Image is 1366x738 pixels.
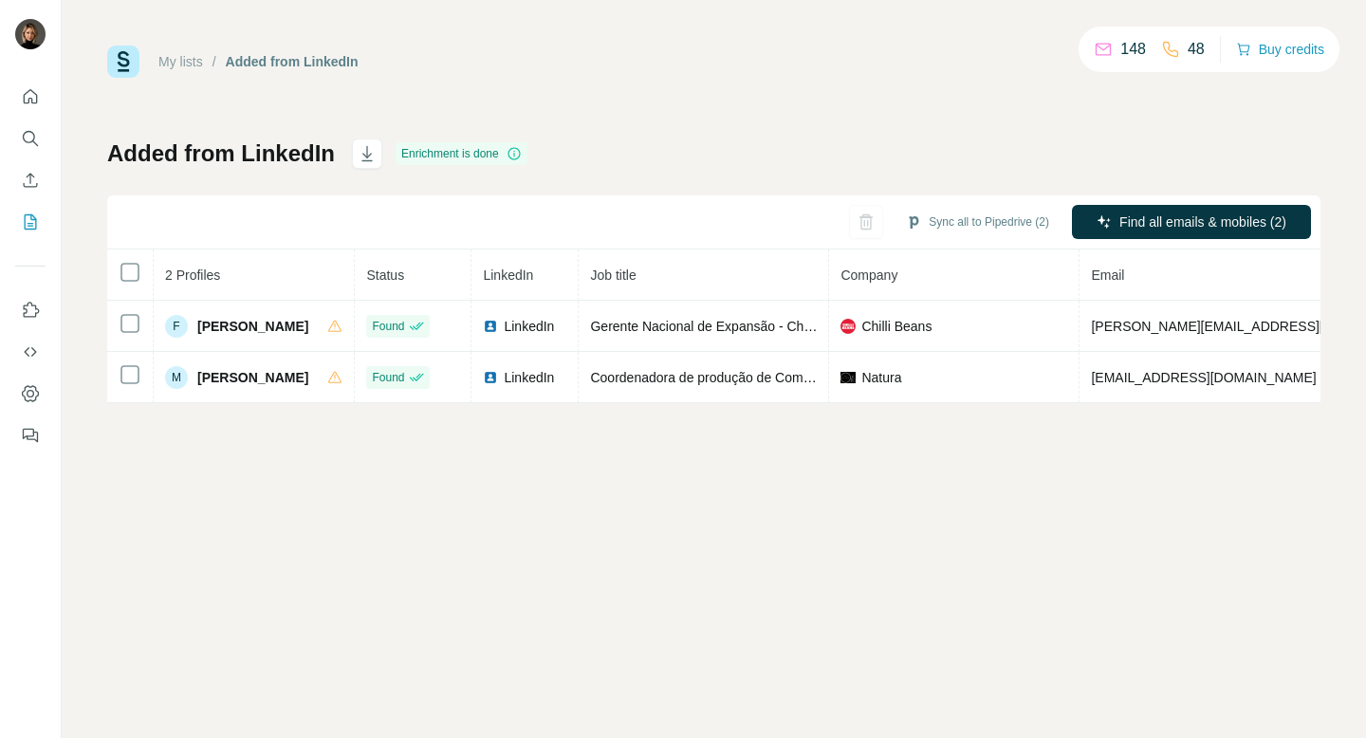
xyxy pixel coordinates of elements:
span: Status [366,268,404,283]
span: Company [840,268,897,283]
span: Found [372,369,404,386]
img: Avatar [15,19,46,49]
img: Surfe Logo [107,46,139,78]
button: Find all emails & mobiles (2) [1072,205,1311,239]
button: Enrich CSV [15,163,46,197]
div: Enrichment is done [396,142,527,165]
span: Job title [590,268,636,283]
span: Gerente Nacional de Expansão - Chilli Beans [590,319,857,334]
span: 2 Profiles [165,268,220,283]
img: company-logo [840,370,856,385]
li: / [212,52,216,71]
button: Use Surfe on LinkedIn [15,293,46,327]
span: [PERSON_NAME] [197,368,308,387]
img: LinkedIn logo [483,370,498,385]
a: My lists [158,54,203,69]
button: Sync all to Pipedrive (2) [893,208,1062,236]
button: Quick start [15,80,46,114]
button: Buy credits [1236,36,1324,63]
span: LinkedIn [504,368,554,387]
img: LinkedIn logo [483,319,498,334]
div: F [165,315,188,338]
h1: Added from LinkedIn [107,138,335,169]
button: Dashboard [15,377,46,411]
button: My lists [15,205,46,239]
div: Added from LinkedIn [226,52,359,71]
p: 48 [1188,38,1205,61]
img: company-logo [840,319,856,334]
span: Natura [861,368,901,387]
span: LinkedIn [483,268,533,283]
span: Chilli Beans [861,317,932,336]
span: Coordenadora de produção de Comunicação Global [590,370,898,385]
span: [PERSON_NAME] [197,317,308,336]
p: 148 [1120,38,1146,61]
span: Email [1091,268,1124,283]
span: LinkedIn [504,317,554,336]
div: M [165,366,188,389]
span: Find all emails & mobiles (2) [1119,212,1286,231]
button: Feedback [15,418,46,452]
button: Search [15,121,46,156]
button: Use Surfe API [15,335,46,369]
span: Found [372,318,404,335]
span: [EMAIL_ADDRESS][DOMAIN_NAME] [1091,370,1316,385]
